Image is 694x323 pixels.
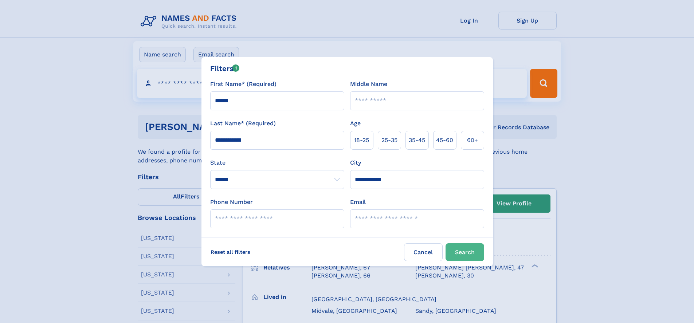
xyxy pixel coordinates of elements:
[467,136,478,145] span: 60+
[409,136,425,145] span: 35‑45
[381,136,397,145] span: 25‑35
[404,243,443,261] label: Cancel
[350,80,387,88] label: Middle Name
[350,158,361,167] label: City
[350,198,366,206] label: Email
[210,198,253,206] label: Phone Number
[210,158,344,167] label: State
[436,136,453,145] span: 45‑60
[210,80,277,88] label: First Name* (Required)
[210,119,276,128] label: Last Name* (Required)
[210,63,240,74] div: Filters
[350,119,361,128] label: Age
[354,136,369,145] span: 18‑25
[206,243,255,261] label: Reset all filters
[446,243,484,261] button: Search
